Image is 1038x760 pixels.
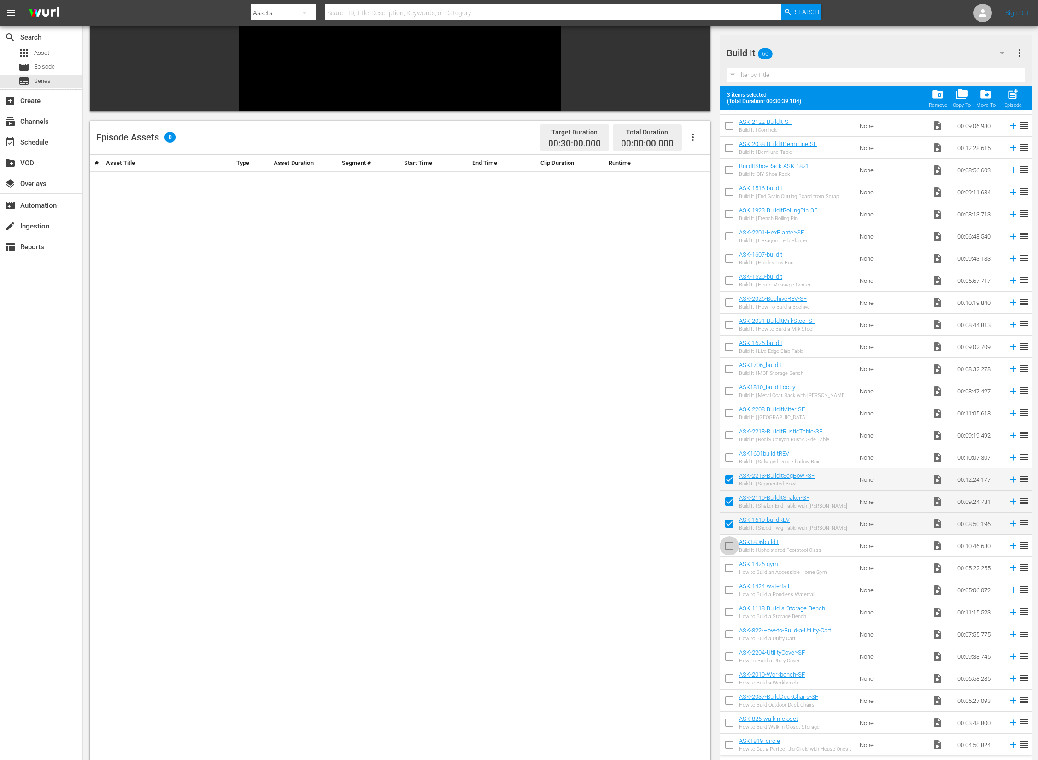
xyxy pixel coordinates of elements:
div: Build It | How to Build a Milk Stool [739,326,815,332]
span: reorder [1018,606,1029,617]
a: ASK-1520-buildit [739,273,782,280]
span: Video [932,231,943,242]
span: Video [932,319,943,330]
span: Video [932,386,943,397]
td: None [856,579,928,601]
span: reorder [1018,341,1029,352]
span: reorder [1018,230,1029,241]
div: Build It | Cornhole [739,127,792,133]
span: reorder [1018,451,1029,462]
span: Video [932,695,943,706]
span: more_vert [1014,47,1025,58]
div: Build It | Rocky Canyon Rustic Side Table [739,437,829,443]
span: Episode [18,62,29,73]
div: Build It | Salvaged Door Shadow Box [739,459,819,465]
svg: Add to Episode [1008,607,1018,617]
td: None [856,645,928,667]
div: Target Duration [548,126,601,139]
span: reorder [1018,164,1029,175]
div: How To Build a Utility Cover [739,658,805,664]
span: Add to Episode [1002,85,1025,111]
span: reorder [1018,584,1029,595]
span: Video [932,452,943,463]
span: menu [6,7,17,18]
svg: Add to Episode [1008,651,1018,661]
div: How to Build an Accessible Home Gym [739,569,827,575]
a: ASK1806buildit [739,538,779,545]
span: Video [932,430,943,441]
div: How to Build a Pondless Waterfall [739,591,815,597]
td: None [856,557,928,579]
td: None [856,535,928,557]
td: None [856,225,928,247]
span: Ingestion [5,221,16,232]
span: reorder [1018,275,1029,286]
td: 00:09:06.980 [954,115,1004,137]
td: None [856,203,928,225]
span: Video [932,585,943,596]
span: Channels [5,116,16,127]
td: 00:06:48.540 [954,225,1004,247]
span: reorder [1018,496,1029,507]
div: Build It | End Grain Cutting Board from Scrap Wood [739,193,852,199]
span: (Total Duration: 00:30:39.104) [727,98,805,105]
span: Video [932,209,943,220]
span: 3 items selected [727,92,805,98]
svg: Add to Episode [1008,563,1018,573]
td: 00:12:24.177 [954,468,1004,491]
span: reorder [1018,208,1029,219]
a: ASK-2204-UtilityCover-SF [739,649,805,656]
button: Move To [973,85,998,111]
td: 00:06:58.285 [954,667,1004,690]
td: None [856,137,928,159]
a: Sign Out [1005,9,1029,17]
td: 00:09:11.684 [954,181,1004,203]
a: ASK1706_buildit [739,362,781,368]
a: ASK-2010-Workbench-SF [739,671,805,678]
span: reorder [1018,407,1029,418]
div: Build It | Shaker End Table with [PERSON_NAME] [739,503,847,509]
span: reorder [1018,319,1029,330]
span: Video [932,363,943,374]
svg: Add to Episode [1008,696,1018,706]
td: 00:10:07.307 [954,446,1004,468]
svg: Add to Episode [1008,629,1018,639]
div: Build It: DIY Shoe Rack [739,171,809,177]
span: 00:30:00.000 [548,139,601,149]
span: Create [5,95,16,106]
td: 00:08:44.813 [954,314,1004,336]
div: How to Cut a Perfect Jig Circle with House Ones [PERSON_NAME] [739,746,852,752]
td: 00:11:05.618 [954,402,1004,424]
td: 00:09:19.492 [954,424,1004,446]
div: Build It | How To Build a Beehive [739,304,810,310]
span: post_add [1007,88,1019,100]
span: Episode [34,62,55,71]
a: ASK-1607-buildit [739,251,782,258]
a: ASK-822-How-to-Build-a-Utility-Cart [739,627,831,634]
td: 00:05:06.072 [954,579,1004,601]
td: 00:05:22.255 [954,557,1004,579]
span: reorder [1018,120,1029,131]
span: Video [932,253,943,264]
span: reorder [1018,474,1029,485]
span: reorder [1018,739,1029,750]
td: None [856,159,928,181]
span: Video [932,717,943,728]
td: 00:08:56.603 [954,159,1004,181]
a: BuildItShoeRack-ASK-1821 [739,163,809,170]
span: Video [932,496,943,507]
img: ans4CAIJ8jUAAAAAAAAAAAAAAAAAAAAAAAAgQb4GAAAAAAAAAAAAAAAAAAAAAAAAJMjXAAAAAAAAAAAAAAAAAAAAAAAAgAT5G... [22,2,66,24]
div: Build It | Hexagon Herb Planter [739,238,808,244]
span: reorder [1018,695,1029,706]
svg: Add to Episode [1008,452,1018,462]
svg: Add to Episode [1008,673,1018,684]
div: How to Build Outdoor Deck Chairs [739,702,818,708]
td: 00:05:27.093 [954,690,1004,712]
span: Search [795,4,819,20]
div: How to Build a Workbench [739,680,805,686]
span: reorder [1018,142,1029,153]
svg: Add to Episode [1008,718,1018,728]
a: ASK-2218-BuildItRusticTable-SF [739,428,822,435]
td: None [856,336,928,358]
td: None [856,513,928,535]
